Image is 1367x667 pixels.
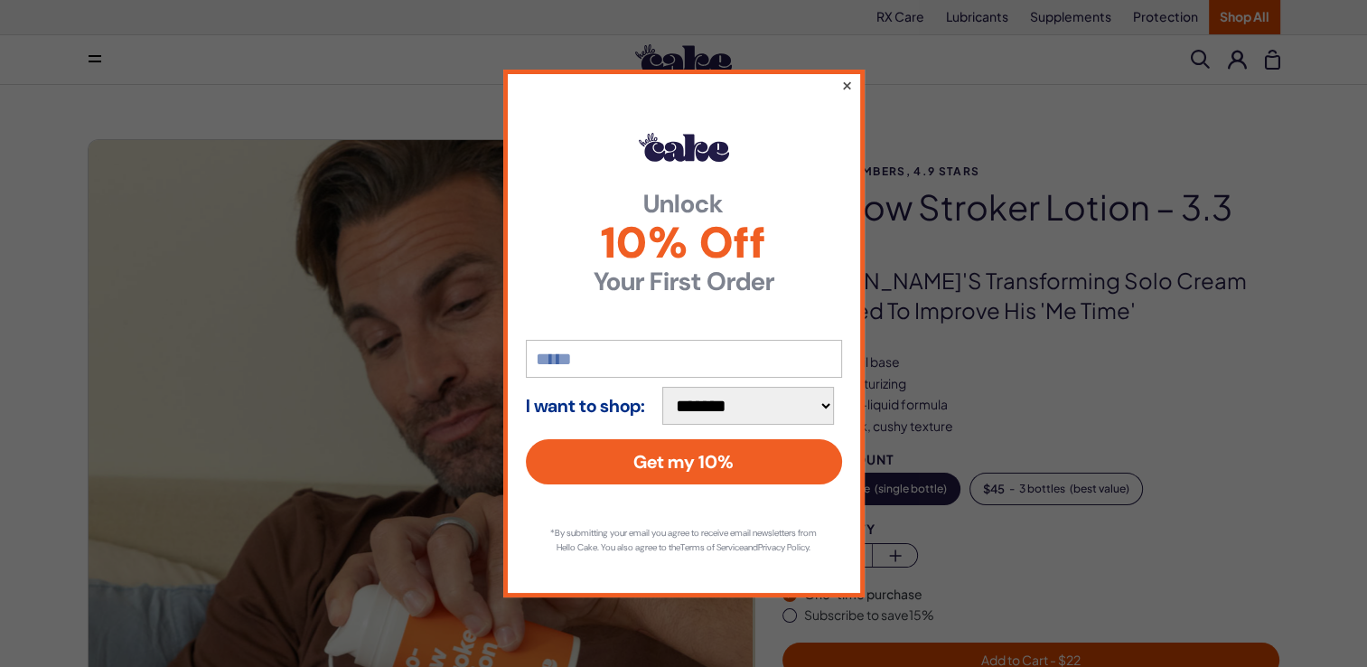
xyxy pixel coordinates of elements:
[526,439,842,484] button: Get my 10%
[758,541,809,553] a: Privacy Policy
[526,396,645,416] strong: I want to shop:
[840,74,852,96] button: ×
[639,133,729,162] img: Hello Cake
[526,192,842,217] strong: Unlock
[526,269,842,295] strong: Your First Order
[544,526,824,555] p: *By submitting your email you agree to receive email newsletters from Hello Cake. You also agree ...
[680,541,744,553] a: Terms of Service
[526,221,842,265] span: 10% Off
